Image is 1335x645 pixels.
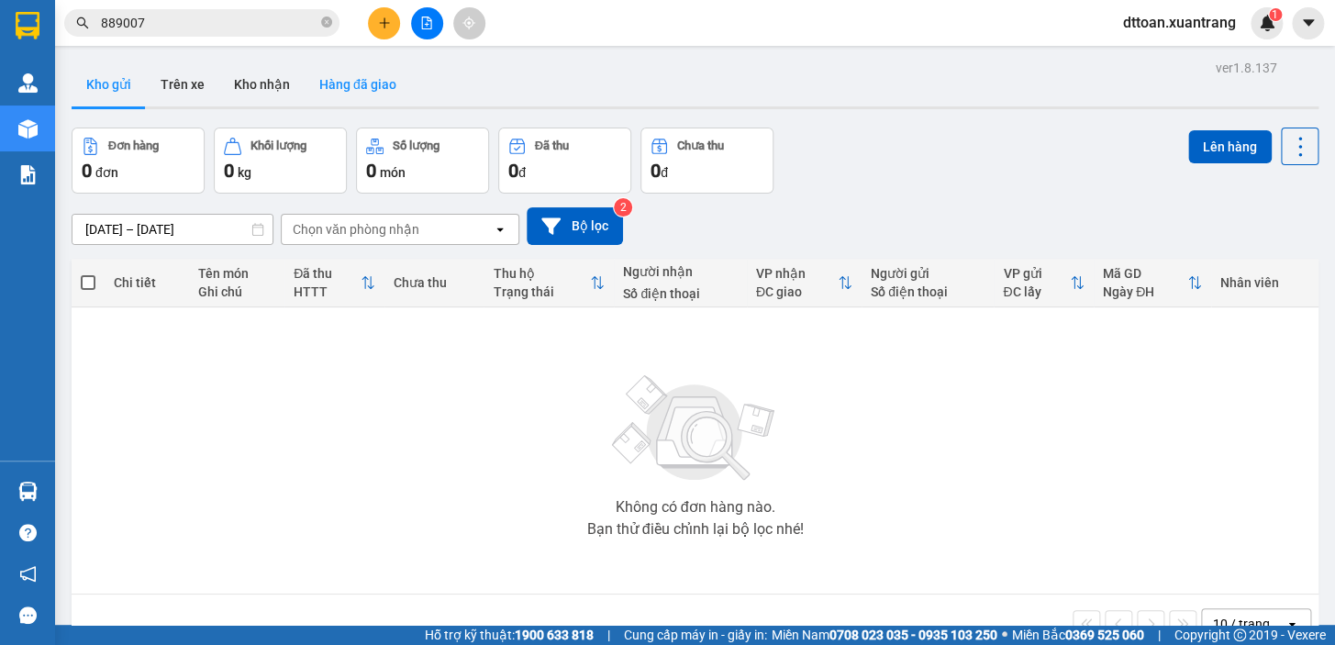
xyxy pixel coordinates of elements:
[1233,628,1246,641] span: copyright
[420,17,433,29] span: file-add
[623,286,737,301] div: Số điện thoại
[305,62,411,106] button: Hàng đã giao
[72,62,146,106] button: Kho gửi
[16,12,39,39] img: logo-vxr
[1012,625,1144,645] span: Miền Bắc
[829,628,997,642] strong: 0708 023 035 - 0935 103 250
[1188,130,1272,163] button: Lên hàng
[586,522,803,537] div: Bạn thử điều chỉnh lại bộ lọc nhé!
[518,165,526,180] span: đ
[72,128,205,194] button: Đơn hàng0đơn
[1065,628,1144,642] strong: 0369 525 060
[603,364,786,493] img: svg+xml;base64,PHN2ZyBjbGFzcz0ibGlzdC1wbHVnX19zdmciIHhtbG5zPSJodHRwOi8vd3d3LnczLm9yZy8yMDAwL3N2Zy...
[1220,275,1309,290] div: Nhân viên
[1158,625,1161,645] span: |
[756,284,838,299] div: ĐC giao
[1259,15,1275,31] img: icon-new-feature
[198,266,275,281] div: Tên món
[380,165,406,180] span: món
[493,266,590,281] div: Thu hộ
[284,259,384,307] th: Toggle SortBy
[425,625,594,645] span: Hỗ trợ kỹ thuật:
[651,160,661,182] span: 0
[250,139,306,152] div: Khối lượng
[18,119,38,139] img: warehouse-icon
[82,160,92,182] span: 0
[1002,631,1007,639] span: ⚪️
[508,160,518,182] span: 0
[624,625,767,645] span: Cung cấp máy in - giấy in:
[1216,58,1277,78] div: ver 1.8.137
[453,7,485,39] button: aim
[19,524,37,541] span: question-circle
[108,139,159,152] div: Đơn hàng
[623,264,737,279] div: Người nhận
[294,266,361,281] div: Đã thu
[95,165,118,180] span: đơn
[366,160,376,182] span: 0
[871,266,985,281] div: Người gửi
[368,7,400,39] button: plus
[293,220,419,239] div: Chọn văn phòng nhận
[994,259,1094,307] th: Toggle SortBy
[101,13,317,33] input: Tìm tên, số ĐT hoặc mã đơn
[772,625,997,645] span: Miền Nam
[198,284,275,299] div: Ghi chú
[1103,266,1187,281] div: Mã GD
[1300,15,1317,31] span: caret-down
[1292,7,1324,39] button: caret-down
[224,160,234,182] span: 0
[18,165,38,184] img: solution-icon
[294,284,361,299] div: HTTT
[1003,266,1070,281] div: VP gửi
[535,139,569,152] div: Đã thu
[321,15,332,32] span: close-circle
[1103,284,1187,299] div: Ngày ĐH
[219,62,305,106] button: Kho nhận
[76,17,89,29] span: search
[1269,8,1282,21] sup: 1
[677,139,724,152] div: Chưa thu
[527,207,623,245] button: Bộ lọc
[19,606,37,624] span: message
[515,628,594,642] strong: 1900 633 818
[356,128,489,194] button: Số lượng0món
[1094,259,1211,307] th: Toggle SortBy
[498,128,631,194] button: Đã thu0đ
[18,73,38,93] img: warehouse-icon
[146,62,219,106] button: Trên xe
[640,128,773,194] button: Chưa thu0đ
[614,198,632,217] sup: 2
[394,275,475,290] div: Chưa thu
[871,284,985,299] div: Số điện thoại
[1285,617,1299,631] svg: open
[1272,8,1278,21] span: 1
[411,7,443,39] button: file-add
[607,625,610,645] span: |
[747,259,862,307] th: Toggle SortBy
[493,222,507,237] svg: open
[72,215,273,244] input: Select a date range.
[321,17,332,28] span: close-circle
[18,482,38,501] img: warehouse-icon
[484,259,614,307] th: Toggle SortBy
[19,565,37,583] span: notification
[1213,615,1270,633] div: 10 / trang
[114,275,180,290] div: Chi tiết
[462,17,475,29] span: aim
[1108,11,1251,34] span: dttoan.xuantrang
[756,266,838,281] div: VP nhận
[1003,284,1070,299] div: ĐC lấy
[238,165,251,180] span: kg
[493,284,590,299] div: Trạng thái
[393,139,439,152] div: Số lượng
[378,17,391,29] span: plus
[615,500,774,515] div: Không có đơn hàng nào.
[661,165,668,180] span: đ
[214,128,347,194] button: Khối lượng0kg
